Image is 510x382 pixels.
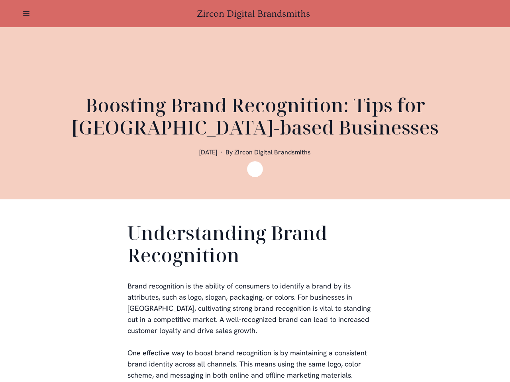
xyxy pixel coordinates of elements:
[199,148,217,156] span: [DATE]
[127,281,382,336] p: Brand recognition is the ability of consumers to identify a brand by its attributes, such as logo...
[197,8,313,19] a: Zircon Digital Brandsmiths
[247,161,263,177] img: Zircon Digital Brandsmiths
[220,148,222,156] span: ·
[127,222,382,269] h2: Understanding Brand Recognition
[64,94,446,138] h1: Boosting Brand Recognition: Tips for [GEOGRAPHIC_DATA]-based Businesses
[226,148,311,156] span: By Zircon Digital Brandsmiths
